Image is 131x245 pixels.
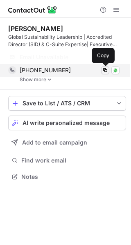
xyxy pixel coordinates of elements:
button: Find work email [8,155,126,166]
div: [PERSON_NAME] [8,24,63,33]
button: AI write personalized message [8,116,126,130]
img: Whatsapp [113,68,118,73]
span: Notes [21,173,123,180]
div: Save to List / ATS / CRM [23,100,112,107]
img: ContactOut v5.3.10 [8,5,57,15]
button: Add to email campaign [8,135,126,150]
span: [PHONE_NUMBER] [20,67,71,74]
a: Show more [20,77,126,82]
button: save-profile-one-click [8,96,126,111]
div: Global Sustainability Leadership | Accredited Director (SID) & C-Suite Expertise| Executive Leade... [8,33,126,48]
button: Notes [8,171,126,183]
span: Add to email campaign [22,139,87,146]
span: AI write personalized message [23,120,110,126]
img: - [47,77,52,82]
span: Email Unavailable [20,53,68,61]
span: Find work email [21,157,123,164]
